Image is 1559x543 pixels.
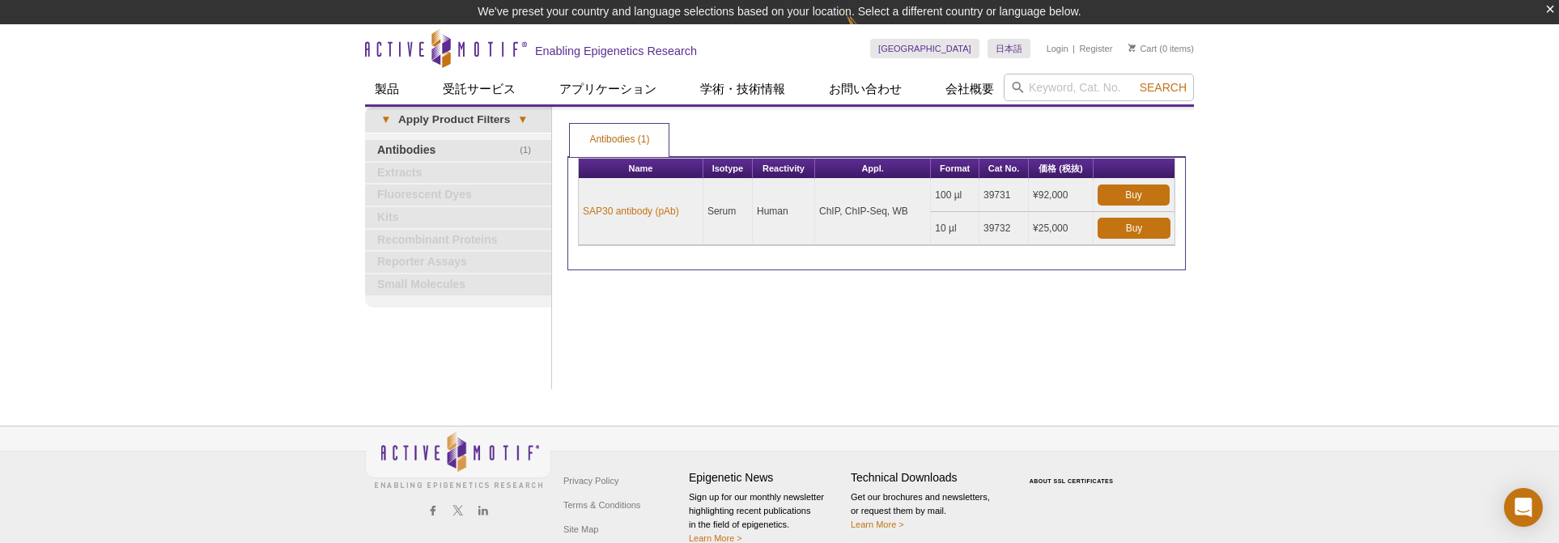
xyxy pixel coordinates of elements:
[979,159,1029,179] th: Cat No.
[520,140,540,161] span: (1)
[815,179,931,245] td: ChIP, ChIP-Seq, WB
[1013,455,1134,490] table: Click to Verify - This site chose Symantec SSL for secure e-commerce and confidential communicati...
[979,179,1029,212] td: 39731
[851,471,1005,485] h4: Technical Downloads
[931,212,979,245] td: 10 µl
[579,159,703,179] th: Name
[703,159,753,179] th: Isotype
[1128,39,1194,58] li: (0 items)
[1079,43,1112,54] a: Register
[550,74,666,104] a: アプリケーション
[583,204,679,218] a: SAP30 antibody (pAb)
[365,426,551,492] img: Active Motif,
[936,74,1004,104] a: 会社概要
[1029,179,1094,212] td: ¥92,000
[365,185,551,206] a: Fluorescent Dyes
[365,252,551,273] a: Reporter Assays
[1004,74,1194,101] input: Keyword, Cat. No.
[365,230,551,251] a: Recombinant Proteins
[559,493,644,517] a: Terms & Conditions
[819,74,911,104] a: お問い合わせ
[931,179,979,212] td: 100 µl
[365,107,551,133] a: ▾Apply Product Filters▾
[1128,44,1136,52] img: Your Cart
[1098,218,1170,239] a: Buy
[753,159,815,179] th: Reactivity
[689,471,843,485] h4: Epigenetic News
[689,533,742,543] a: Learn More >
[870,39,979,58] a: [GEOGRAPHIC_DATA]
[365,74,409,104] a: 製品
[570,124,669,156] a: Antibodies (1)
[365,274,551,295] a: Small Molecules
[1098,185,1170,206] a: Buy
[753,179,815,245] td: Human
[979,212,1029,245] td: 39732
[1140,81,1187,94] span: Search
[535,44,697,58] h2: Enabling Epigenetics Research
[365,163,551,184] a: Extracts
[433,74,525,104] a: 受託サービス
[1047,43,1068,54] a: Login
[1029,159,1094,179] th: 価格 (税抜)
[1128,43,1157,54] a: Cart
[851,520,904,529] a: Learn More >
[690,74,795,104] a: 学術・技術情報
[703,179,753,245] td: Serum
[846,12,889,50] img: Change Here
[1029,212,1094,245] td: ¥25,000
[510,112,535,127] span: ▾
[988,39,1030,58] a: 日本語
[815,159,931,179] th: Appl.
[931,159,979,179] th: Format
[559,469,622,493] a: Privacy Policy
[365,207,551,228] a: Kits
[1073,39,1075,58] li: |
[559,517,602,541] a: Site Map
[373,112,398,127] span: ▾
[365,140,551,161] a: (1)Antibodies
[851,490,1005,532] p: Get our brochures and newsletters, or request them by mail.
[1504,488,1543,527] div: Open Intercom Messenger
[1030,478,1114,484] a: ABOUT SSL CERTIFICATES
[1135,80,1192,95] button: Search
